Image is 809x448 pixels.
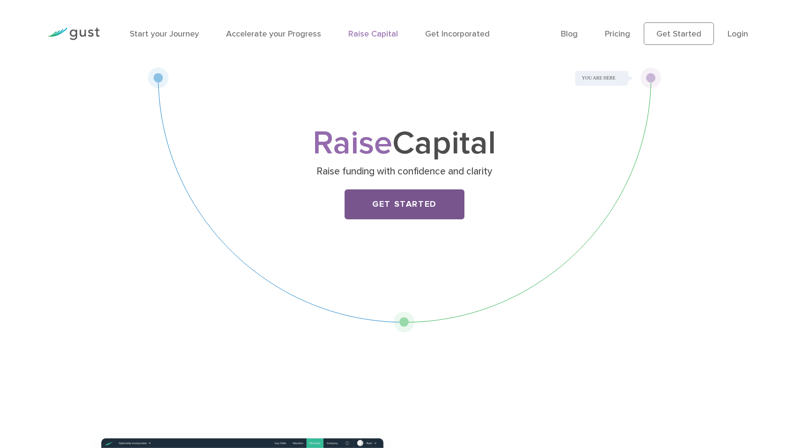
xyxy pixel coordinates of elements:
span: Raise [313,123,392,163]
a: Get Started [345,189,464,219]
h1: Capital [220,129,589,159]
a: Start your Journey [130,29,199,39]
a: Login [728,29,748,39]
p: Raise funding with confidence and clarity [223,165,586,178]
a: Pricing [605,29,630,39]
img: Gust Logo [47,28,100,40]
a: Get Incorporated [425,29,490,39]
a: Accelerate your Progress [226,29,321,39]
a: Blog [561,29,578,39]
a: Get Started [644,22,714,45]
a: Raise Capital [348,29,398,39]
